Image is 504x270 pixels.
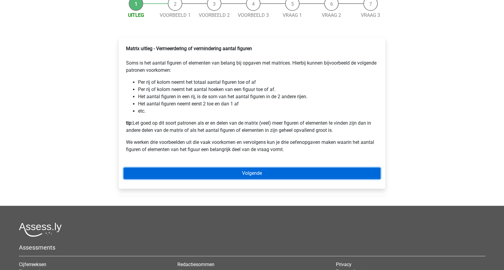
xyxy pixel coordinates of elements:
[124,168,380,179] a: Volgende
[19,262,46,267] a: Cijferreeksen
[138,86,378,93] li: Per rij of kolom neemt het aantal hoeken van een figuur toe of af.
[126,120,133,126] b: tip:
[322,12,341,18] a: Vraag 2
[199,12,230,18] a: Voorbeeld 2
[128,12,144,18] a: Uitleg
[138,93,378,100] li: Het aantal figuren in een rij, is de som van het aantal figuren in de 2 andere rijen.
[283,12,302,18] a: Vraag 1
[126,45,378,74] p: Soms is het aantal figuren of elementen van belang bij opgaven met matrices. Hierbij kunnen bijvo...
[177,262,214,267] a: Redactiesommen
[138,108,378,115] li: etc.
[19,223,62,237] img: Assessly logo
[138,79,378,86] li: Per rij of kolom neemt het totaal aantal figuren toe of af
[336,262,351,267] a: Privacy
[361,12,380,18] a: Vraag 3
[160,12,191,18] a: Voorbeeld 1
[126,46,252,51] b: Matrix uitleg - Vermeerdering of vermindering aantal figuren
[126,120,378,134] p: Let goed op dit soort patronen als er en delen van de matrix (veel) meer figuren of elementen te ...
[126,139,378,153] p: We werken drie voorbeelden uit die vaak voorkomen en vervolgens kun je drie oefenopgaven maken wa...
[138,100,378,108] li: Het aantal figuren neemt eerst 2 toe en dan 1 af
[238,12,269,18] a: Voorbeeld 3
[19,244,485,251] h5: Assessments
